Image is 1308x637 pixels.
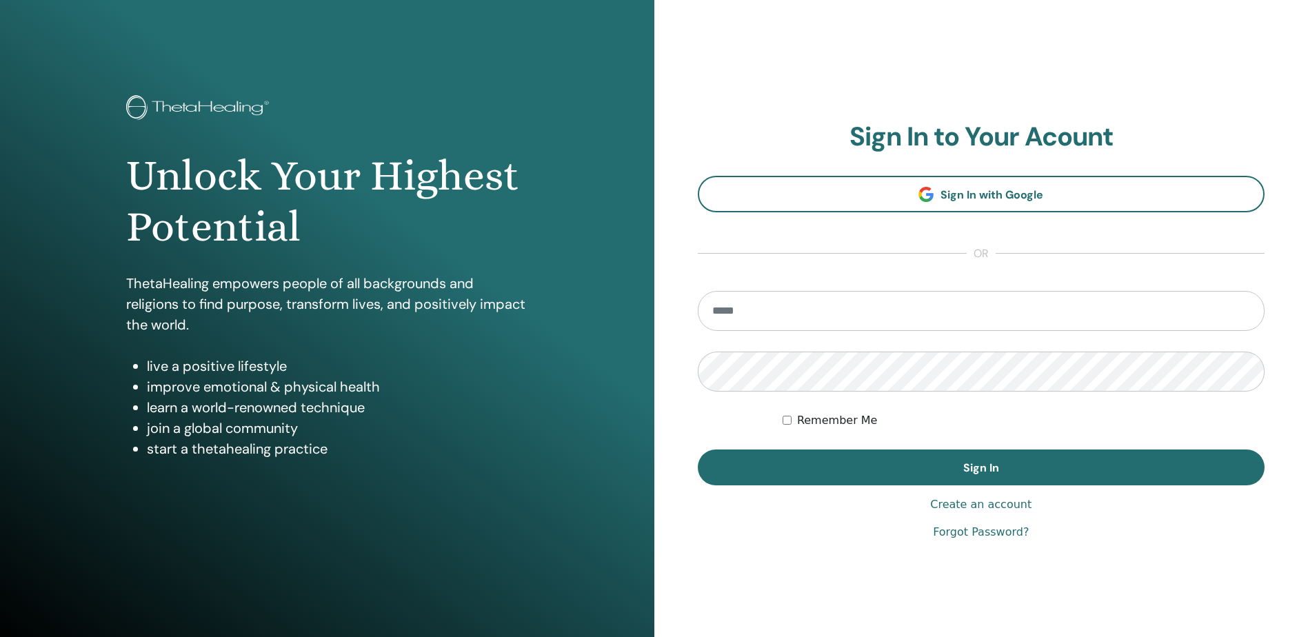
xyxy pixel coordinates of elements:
label: Remember Me [797,412,878,429]
li: start a thetahealing practice [147,438,527,459]
div: Keep me authenticated indefinitely or until I manually logout [783,412,1265,429]
span: Sign In with Google [940,188,1043,202]
h1: Unlock Your Highest Potential [126,150,527,253]
a: Forgot Password? [933,524,1029,540]
li: learn a world-renowned technique [147,397,527,418]
li: improve emotional & physical health [147,376,527,397]
span: or [967,245,996,262]
a: Create an account [930,496,1032,513]
li: live a positive lifestyle [147,356,527,376]
p: ThetaHealing empowers people of all backgrounds and religions to find purpose, transform lives, a... [126,273,527,335]
button: Sign In [698,449,1265,485]
a: Sign In with Google [698,176,1265,212]
span: Sign In [963,461,999,475]
li: join a global community [147,418,527,438]
h2: Sign In to Your Acount [698,121,1265,153]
